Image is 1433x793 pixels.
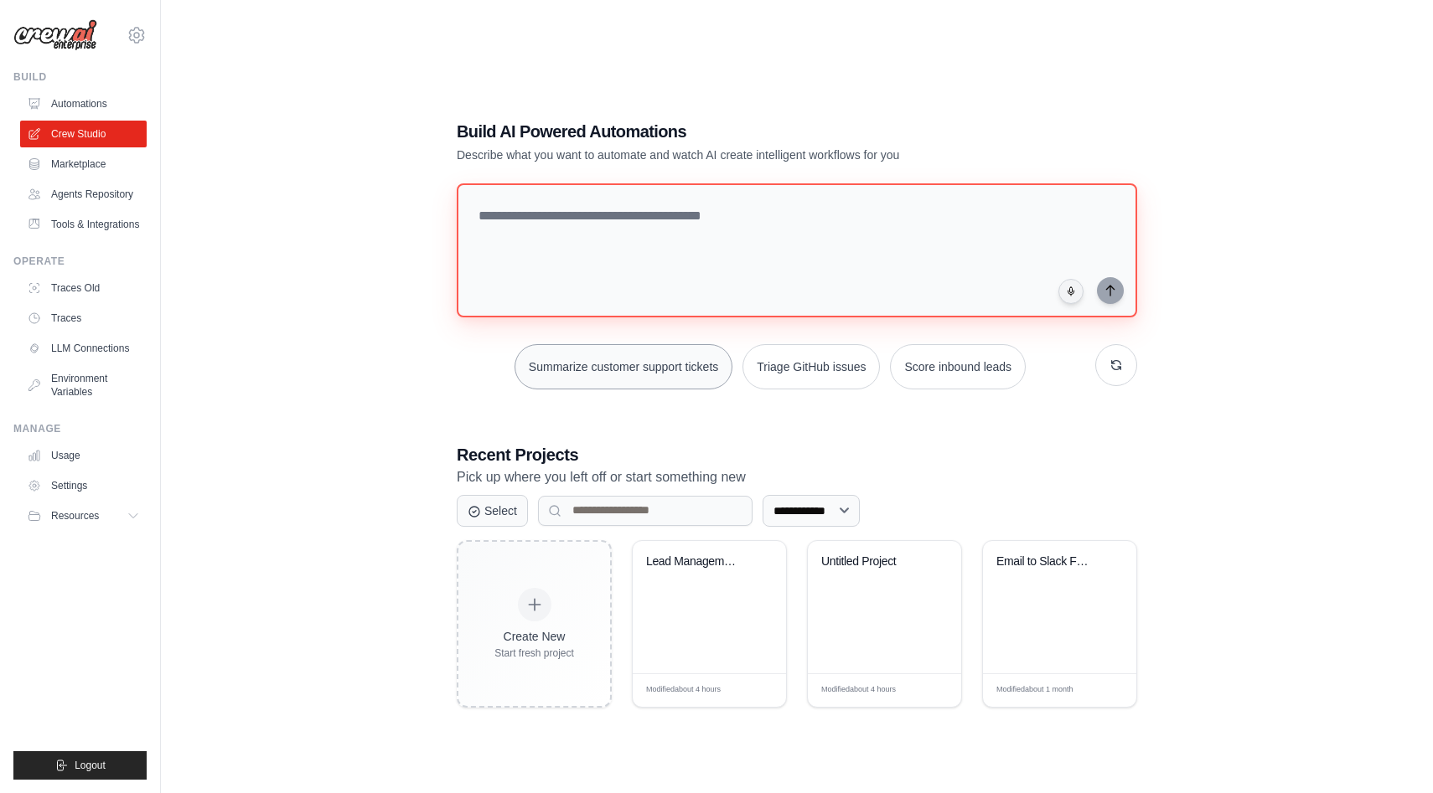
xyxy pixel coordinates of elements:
a: Usage [20,442,147,469]
span: Resources [51,509,99,523]
button: Score inbound leads [890,344,1026,389]
button: Click to speak your automation idea [1058,279,1084,304]
button: Resources [20,502,147,529]
div: Start fresh project [494,646,574,660]
p: Describe what you want to automate and watch AI create intelligent workflows for you [457,147,1020,163]
button: Summarize customer support tickets [515,344,732,389]
button: Get new suggestions [1095,344,1137,386]
iframe: Chat Widget [1349,713,1433,793]
p: Pick up where you left off or start something new [457,466,1137,488]
div: Operate [13,255,147,268]
a: Crew Studio [20,121,147,147]
div: Email to Slack Forwarder [996,554,1098,569]
div: Build [13,70,147,84]
a: Settings [20,472,147,499]
a: Marketplace [20,151,147,178]
div: Manage [13,422,147,435]
a: Environment Variables [20,365,147,405]
a: Automations [20,90,147,117]
span: Edit [747,684,761,697]
button: Select [457,495,528,527]
h3: Recent Projects [457,443,1137,466]
button: Logout [13,751,147,780]
div: Lead Management & Scoring Automation [646,554,748,569]
a: Traces Old [20,275,147,301]
span: Edit [922,684,936,697]
a: Tools & Integrations [20,211,147,238]
a: Agents Repository [20,181,147,208]
a: Traces [20,305,147,332]
a: LLM Connections [20,335,147,362]
img: Logo [13,19,97,51]
h1: Build AI Powered Automations [457,120,1020,143]
span: Edit [1097,684,1111,697]
span: Modified about 1 month [996,684,1073,696]
span: Logout [75,759,106,772]
span: Modified about 4 hours [821,684,896,696]
span: Modified about 4 hours [646,684,721,696]
div: Create New [494,628,574,645]
div: Untitled Project [821,554,923,569]
button: Triage GitHub issues [742,344,880,389]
